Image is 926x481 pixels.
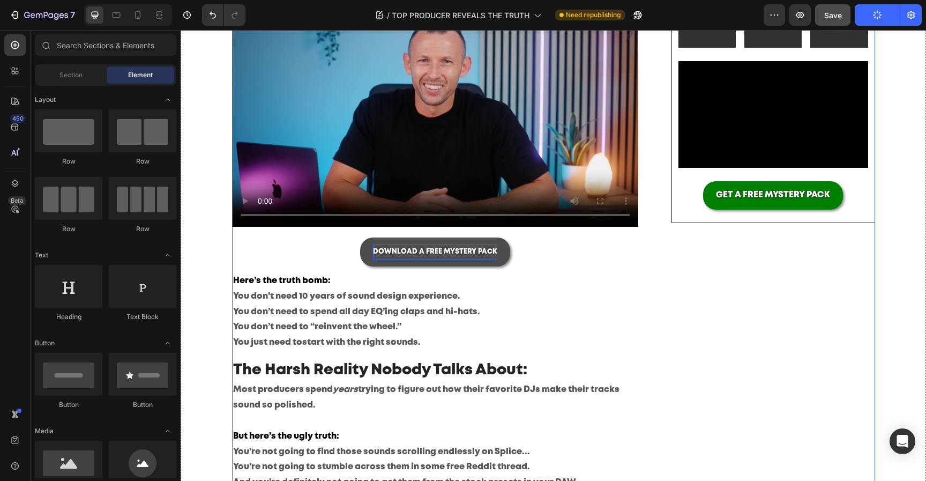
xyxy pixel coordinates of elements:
[109,400,176,410] div: Button
[53,293,221,301] span: You don’t need to “reinvent the wheel.”
[53,430,457,445] p: You’re not going to stumble across them in some free Reddit thread.
[890,428,915,454] div: Open Intercom Messenger
[824,11,842,20] span: Save
[192,219,317,225] span: DOWNLOAD A FREE MYSTERY PACK
[159,423,176,440] span: Toggle open
[35,312,102,322] div: Heading
[10,114,26,123] div: 450
[180,208,330,236] a: DOWNLOAD A FREE MYSTERY PACK
[35,250,48,260] span: Text
[109,157,176,166] div: Row
[35,157,102,166] div: Row
[51,330,458,351] h2: The Harsh Reality Nobody Talks About:
[53,445,457,476] p: And you’re definitely not going to get them from the stock presets in your DAW.
[59,70,83,80] span: Section
[392,10,529,21] span: TOP PRODUCER REVEALS THE TRUTH
[35,400,102,410] div: Button
[35,426,54,436] span: Media
[70,9,75,21] p: 7
[128,70,153,80] span: Element
[53,308,240,316] span: You just need to
[159,247,176,264] span: Toggle open
[35,34,176,56] input: Search Sections & Elements
[53,415,457,430] p: You’re not going to find those sounds scrolling endlessly on Splice...
[535,158,649,173] p: GET A FREE MYSTERY PACK
[202,4,245,26] div: Undo/Redo
[387,10,390,21] span: /
[566,10,621,20] span: Need republishing
[109,224,176,234] div: Row
[815,4,850,26] button: Save
[4,4,80,26] button: 7
[53,402,159,410] span: But here’s the ugly truth:
[53,262,280,270] span: You don’t need 10 years of sound design experience.
[53,247,150,255] span: Here’s the truth bomb:
[35,95,56,105] span: Layout
[159,335,176,352] span: Toggle open
[498,31,687,138] video: Video
[181,30,926,481] iframe: Design area
[53,278,300,286] span: You don’t need to spend all day EQ’ing claps and hi-hats.
[109,312,176,322] div: Text Block
[159,91,176,108] span: Toggle open
[35,338,55,348] span: Button
[122,308,240,316] strong: start with the right sounds.
[152,356,177,364] i: years
[522,151,662,180] button: <p>GET A FREE MYSTERY PACK</p>
[53,352,457,383] p: Most producers spend trying to figure out how their favorite DJs make their tracks sound so polis...
[8,196,26,205] div: Beta
[35,224,102,234] div: Row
